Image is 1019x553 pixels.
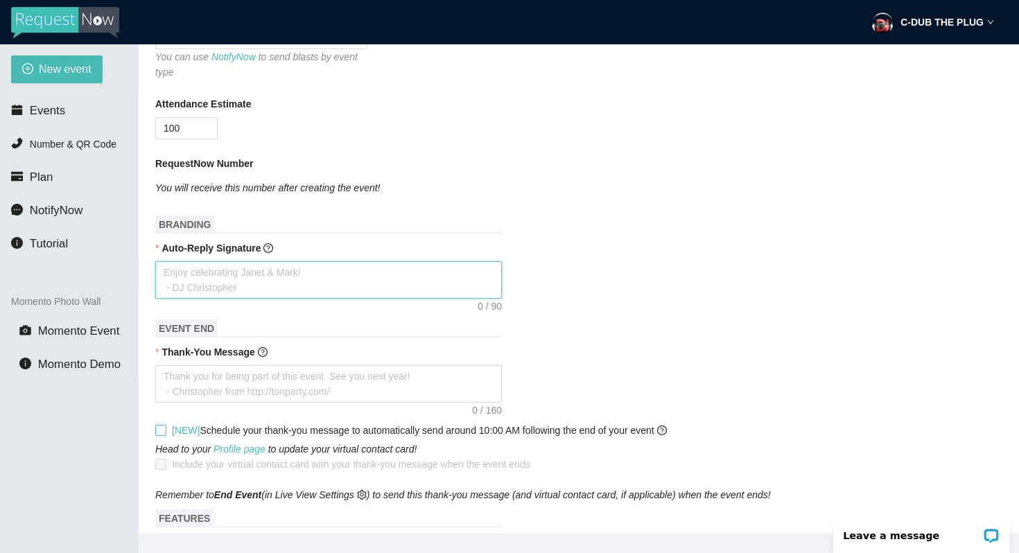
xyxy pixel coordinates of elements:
i: Head to your to update your virtual contact card! [155,444,417,455]
b: RequestNow Number [155,156,254,171]
span: Momento Event [38,324,120,337]
span: question-circle [657,425,667,435]
b: End Event [214,489,261,500]
span: Include your virtual contact card with your thank-you message when the event ends [172,459,530,470]
span: BRANDING [155,216,214,234]
span: credit-card [11,170,23,182]
span: FEATURES [155,509,214,527]
img: ACg8ocL5QniFmIRJjEAUcQOsvKvUGCYOX-04TrI0L1RdbQafHaS3n9ha=s96-c [871,12,894,34]
a: NotifyNow [211,51,256,62]
span: NotifyNow [30,204,82,217]
iframe: LiveChat chat widget [824,509,1019,553]
span: Tutorial [30,237,68,250]
div: You can use to send blasts by event type [155,49,367,80]
button: plus-circleNew event [11,55,103,83]
span: question-circle [258,347,268,357]
span: info-circle [11,237,23,249]
span: Momento Demo [38,358,121,371]
span: [NEW] [172,425,200,436]
span: Number & QR Code [30,139,116,150]
b: Thank-You Message [162,346,254,358]
span: New event [39,60,92,78]
span: info-circle [19,358,31,369]
i: Remember to (in Live View Settings ) to send this thank-you message (and virtual contact card, if... [155,489,771,500]
a: Profile page [214,444,265,455]
span: setting [357,490,367,500]
span: message [11,204,23,216]
i: You will receive this number after creating the event! [155,182,381,193]
img: RequestNow [11,7,119,39]
span: question-circle [263,243,273,253]
span: Schedule your thank-you message to automatically send around 10:00 AM following the end of your e... [172,425,667,436]
span: camera [19,324,31,336]
span: EVENT END [155,319,218,337]
span: calendar [11,104,23,116]
span: plus-circle [22,63,33,76]
span: down [987,19,994,26]
strong: C-DUB THE PLUG [900,17,984,28]
span: Plan [30,170,53,184]
b: Attendance Estimate [155,96,251,112]
b: Auto-Reply Signature [162,243,261,254]
span: Events [30,104,65,117]
span: phone [11,137,23,149]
